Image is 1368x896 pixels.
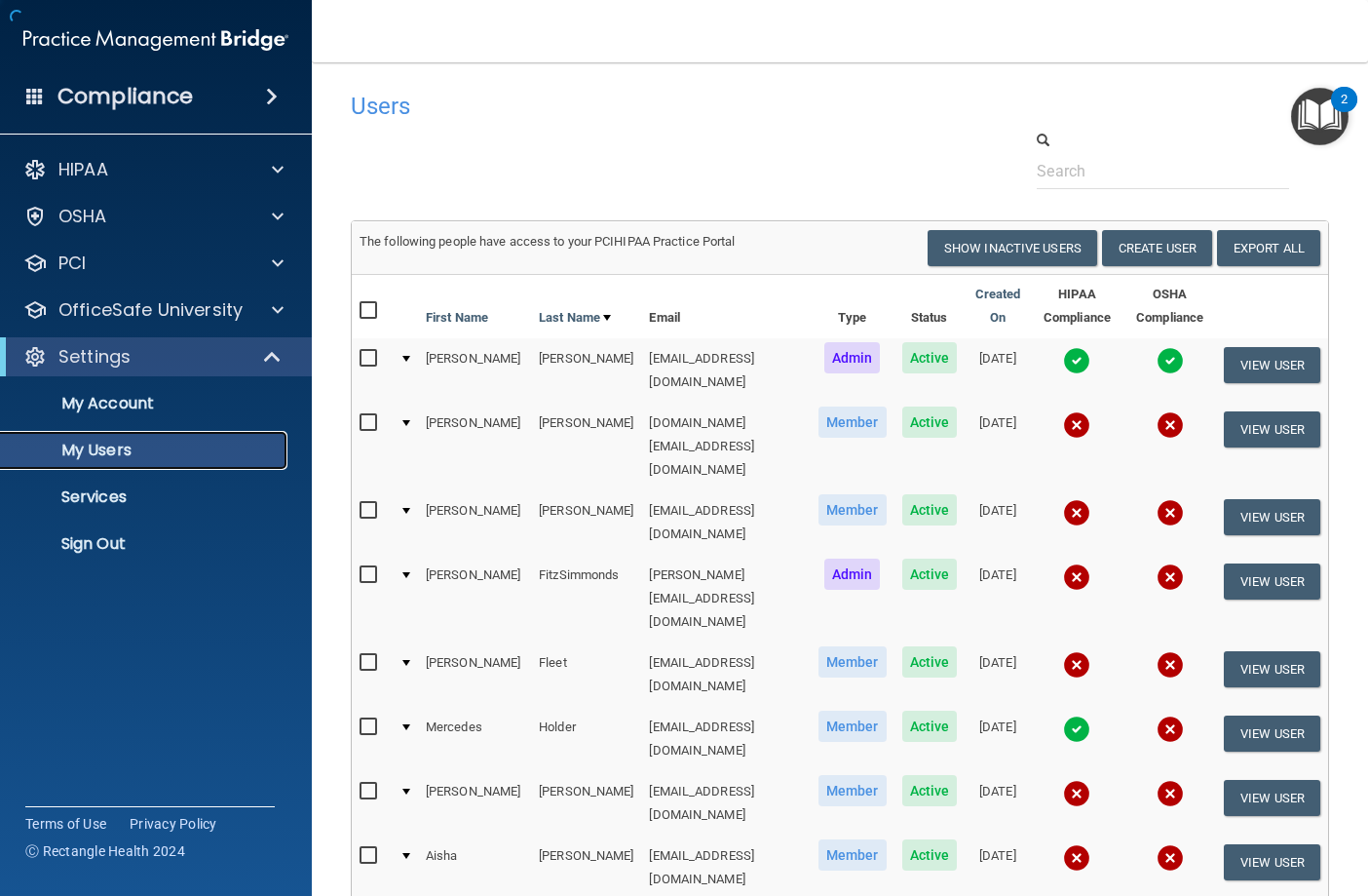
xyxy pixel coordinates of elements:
[23,298,284,322] a: OfficeSafe University
[902,342,958,373] span: Active
[360,234,736,249] span: The following people have access to your PCIHIPAA Practice Portal
[57,83,193,110] h4: Compliance
[965,643,1031,707] td: [DATE]
[902,559,958,590] span: Active
[1157,716,1184,743] img: cross.ca9f0e7f.svg
[818,775,887,806] span: Member
[1224,499,1320,535] button: View User
[1063,411,1090,439] img: cross.ca9f0e7f.svg
[818,407,887,438] span: Member
[894,275,966,338] th: Status
[1224,780,1320,816] button: View User
[1157,499,1184,526] img: cross.ca9f0e7f.svg
[811,275,894,338] th: Type
[58,158,108,181] p: HIPAA
[1224,844,1320,880] button: View User
[1063,780,1090,807] img: cross.ca9f0e7f.svg
[13,487,279,507] p: Services
[824,559,881,590] span: Admin
[13,441,279,460] p: My Users
[965,490,1031,555] td: [DATE]
[531,490,641,555] td: [PERSON_NAME]
[1063,651,1090,679] img: cross.ca9f0e7f.svg
[1157,411,1184,439] img: cross.ca9f0e7f.svg
[972,283,1023,330] a: Created On
[1224,564,1320,600] button: View User
[1063,844,1090,872] img: cross.ca9f0e7f.svg
[531,707,641,771] td: Holder
[641,403,810,490] td: [DOMAIN_NAME][EMAIL_ADDRESS][DOMAIN_NAME]
[1157,844,1184,872] img: cross.ca9f0e7f.svg
[426,306,488,330] a: First Name
[1102,230,1212,266] button: Create User
[1063,347,1090,374] img: tick.e7d51cea.svg
[902,775,958,806] span: Active
[902,711,958,742] span: Active
[641,643,810,707] td: [EMAIL_ADDRESS][DOMAIN_NAME]
[641,555,810,643] td: [PERSON_NAME][EMAIL_ADDRESS][DOMAIN_NAME]
[902,646,958,678] span: Active
[902,407,958,438] span: Active
[965,403,1031,490] td: [DATE]
[902,839,958,871] span: Active
[25,841,185,861] span: Ⓒ Rectangle Health 2024
[965,707,1031,771] td: [DATE]
[418,555,531,643] td: [PERSON_NAME]
[902,494,958,526] span: Active
[1157,780,1184,807] img: cross.ca9f0e7f.svg
[1224,347,1320,383] button: View User
[1157,564,1184,591] img: cross.ca9f0e7f.svg
[23,345,283,369] a: Settings
[1341,99,1348,125] div: 2
[58,345,131,369] p: Settings
[531,403,641,490] td: [PERSON_NAME]
[641,490,810,555] td: [EMAIL_ADDRESS][DOMAIN_NAME]
[1224,411,1320,448] button: View User
[418,403,531,490] td: [PERSON_NAME]
[1063,716,1090,743] img: tick.e7d51cea.svg
[130,814,217,834] a: Privacy Policy
[23,20,288,59] img: PMB logo
[824,342,881,373] span: Admin
[641,275,810,338] th: Email
[1063,499,1090,526] img: cross.ca9f0e7f.svg
[539,306,611,330] a: Last Name
[23,158,284,181] a: HIPAA
[418,771,531,836] td: [PERSON_NAME]
[418,490,531,555] td: [PERSON_NAME]
[418,707,531,771] td: Mercedes
[58,298,243,322] p: OfficeSafe University
[1224,716,1320,752] button: View User
[1123,275,1216,338] th: OSHA Compliance
[25,814,106,834] a: Terms of Use
[418,338,531,403] td: [PERSON_NAME]
[531,643,641,707] td: Fleet
[1037,153,1288,189] input: Search
[641,771,810,836] td: [EMAIL_ADDRESS][DOMAIN_NAME]
[1157,347,1184,374] img: tick.e7d51cea.svg
[23,205,284,228] a: OSHA
[928,230,1097,266] button: Show Inactive Users
[1031,275,1124,338] th: HIPAA Compliance
[23,252,284,275] a: PCI
[13,394,279,413] p: My Account
[1224,651,1320,687] button: View User
[818,711,887,742] span: Member
[1063,564,1090,591] img: cross.ca9f0e7f.svg
[641,338,810,403] td: [EMAIL_ADDRESS][DOMAIN_NAME]
[1291,88,1349,145] button: Open Resource Center, 2 new notifications
[965,555,1031,643] td: [DATE]
[1157,651,1184,679] img: cross.ca9f0e7f.svg
[818,494,887,526] span: Member
[1217,230,1320,266] a: Export All
[641,707,810,771] td: [EMAIL_ADDRESS][DOMAIN_NAME]
[965,771,1031,836] td: [DATE]
[818,646,887,678] span: Member
[531,338,641,403] td: [PERSON_NAME]
[58,205,107,228] p: OSHA
[818,839,887,871] span: Member
[13,534,279,554] p: Sign Out
[965,338,1031,403] td: [DATE]
[531,771,641,836] td: [PERSON_NAME]
[58,252,86,275] p: PCI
